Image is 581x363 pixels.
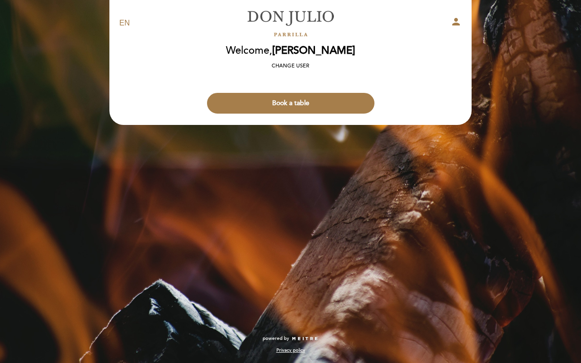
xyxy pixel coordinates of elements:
a: powered by [263,335,318,342]
i: person [450,16,462,27]
button: Change user [269,62,312,70]
button: person [450,16,462,31]
span: [PERSON_NAME] [272,44,355,57]
span: powered by [263,335,289,342]
a: [PERSON_NAME] [232,10,349,36]
h2: Welcome, [226,45,355,57]
a: Privacy policy [276,347,305,354]
button: Book a table [207,93,374,114]
img: MEITRE [291,337,318,341]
